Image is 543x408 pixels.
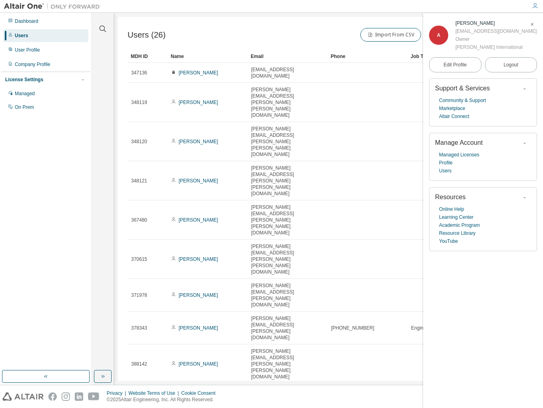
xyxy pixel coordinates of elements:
a: Edit Profile [429,57,481,72]
img: facebook.svg [48,392,57,401]
a: YouTube [439,237,458,245]
img: instagram.svg [62,392,70,401]
a: Resource Library [439,229,475,237]
a: [PERSON_NAME] [179,178,218,184]
button: Logout [485,57,537,72]
img: Altair One [4,2,104,10]
div: User Profile [15,47,40,53]
div: Dashboard [15,18,38,24]
span: A [437,32,441,38]
a: Managed Licenses [439,151,479,159]
a: [PERSON_NAME] [179,70,218,76]
a: [PERSON_NAME] [179,217,218,223]
img: altair_logo.svg [2,392,44,401]
span: 347136 [131,70,147,76]
div: [EMAIL_ADDRESS][DOMAIN_NAME] [455,27,537,35]
p: © 2025 Altair Engineering, Inc. All Rights Reserved. [107,396,220,403]
a: Academic Program [439,221,480,229]
span: 370615 [131,256,147,262]
div: Users [15,32,28,39]
span: [PERSON_NAME][EMAIL_ADDRESS][PERSON_NAME][DOMAIN_NAME] [251,282,324,308]
span: [PERSON_NAME][EMAIL_ADDRESS][PERSON_NAME][PERSON_NAME][DOMAIN_NAME] [251,243,324,275]
div: Name [171,50,244,63]
span: [PHONE_NUMBER] [331,325,374,331]
span: Resources [435,194,465,200]
span: [PERSON_NAME][EMAIL_ADDRESS][PERSON_NAME][DOMAIN_NAME] [251,315,324,341]
div: Owner [455,35,537,43]
a: [PERSON_NAME] [179,361,218,367]
span: Engineer [411,325,430,331]
div: MDH ID [131,50,164,63]
div: Email [251,50,324,63]
a: Users [439,167,451,175]
span: 371978 [131,292,147,298]
a: [PERSON_NAME] [179,292,218,298]
a: Online Help [439,205,464,213]
a: Profile [439,159,453,167]
span: [PERSON_NAME][EMAIL_ADDRESS][PERSON_NAME][PERSON_NAME][DOMAIN_NAME] [251,126,324,158]
span: 348121 [131,178,147,184]
a: [PERSON_NAME] [179,256,218,262]
a: [PERSON_NAME] [179,100,218,105]
span: Manage Account [435,139,483,146]
span: [PERSON_NAME][EMAIL_ADDRESS][PERSON_NAME][PERSON_NAME][DOMAIN_NAME] [251,165,324,197]
span: 348119 [131,99,147,106]
span: 388142 [131,361,147,367]
span: 348120 [131,138,147,145]
div: Andrea Freels [455,19,537,27]
div: On Prem [15,104,34,110]
a: Community & Support [439,96,486,104]
div: Website Terms of Use [128,390,181,396]
span: [PERSON_NAME][EMAIL_ADDRESS][PERSON_NAME][PERSON_NAME][DOMAIN_NAME] [251,348,324,380]
div: Company Profile [15,61,50,68]
div: Phone [331,50,404,63]
span: Support & Services [435,85,490,92]
span: 367480 [131,217,147,223]
a: Learning Center [439,213,473,221]
span: Logout [503,61,518,69]
span: [EMAIL_ADDRESS][DOMAIN_NAME] [251,66,324,79]
img: linkedin.svg [75,392,83,401]
button: Import From CSV [360,28,421,42]
div: Cookie Consent [181,390,220,396]
span: Edit Profile [443,62,467,68]
span: [PERSON_NAME][EMAIL_ADDRESS][PERSON_NAME][PERSON_NAME][DOMAIN_NAME] [251,204,324,236]
div: Managed [15,90,35,97]
div: License Settings [5,76,43,83]
a: [PERSON_NAME] [179,139,218,144]
div: [PERSON_NAME] International [455,43,537,51]
span: 378343 [131,325,147,331]
div: Privacy [107,390,128,396]
div: Job Title [411,50,448,63]
a: Altair Connect [439,112,469,120]
a: [PERSON_NAME] [179,325,218,331]
span: Users (26) [128,30,166,40]
span: [PERSON_NAME][EMAIL_ADDRESS][PERSON_NAME][PERSON_NAME][DOMAIN_NAME] [251,86,324,118]
img: youtube.svg [88,392,100,401]
a: Marketplace [439,104,465,112]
